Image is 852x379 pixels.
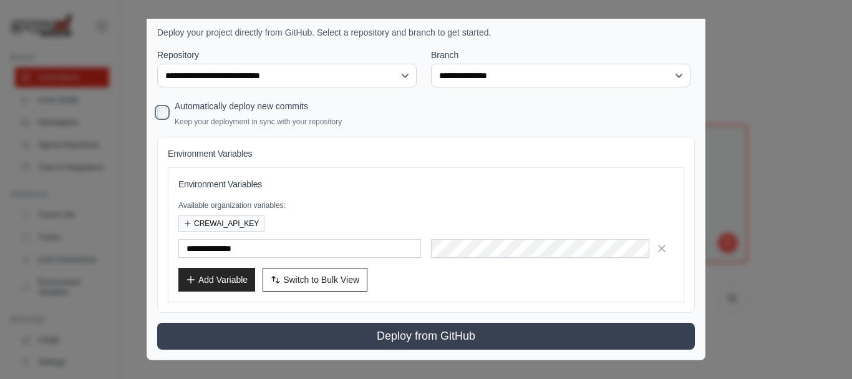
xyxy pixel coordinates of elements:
label: Repository [157,49,421,61]
p: Keep your deployment in sync with your repository [175,117,342,127]
button: CREWAI_API_KEY [178,215,264,232]
h3: Environment Variables [178,178,674,190]
p: Deploy your project directly from GitHub. Select a repository and branch to get started. [157,26,695,39]
button: Switch to Bulk View [263,268,367,292]
span: Switch to Bulk View [283,273,359,286]
button: Add Variable [178,268,255,292]
label: Branch [431,49,695,61]
h4: Environment Variables [168,147,684,160]
label: Automatically deploy new commits [175,101,308,111]
p: Available organization variables: [178,200,674,210]
button: Deploy from GitHub [157,323,695,350]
